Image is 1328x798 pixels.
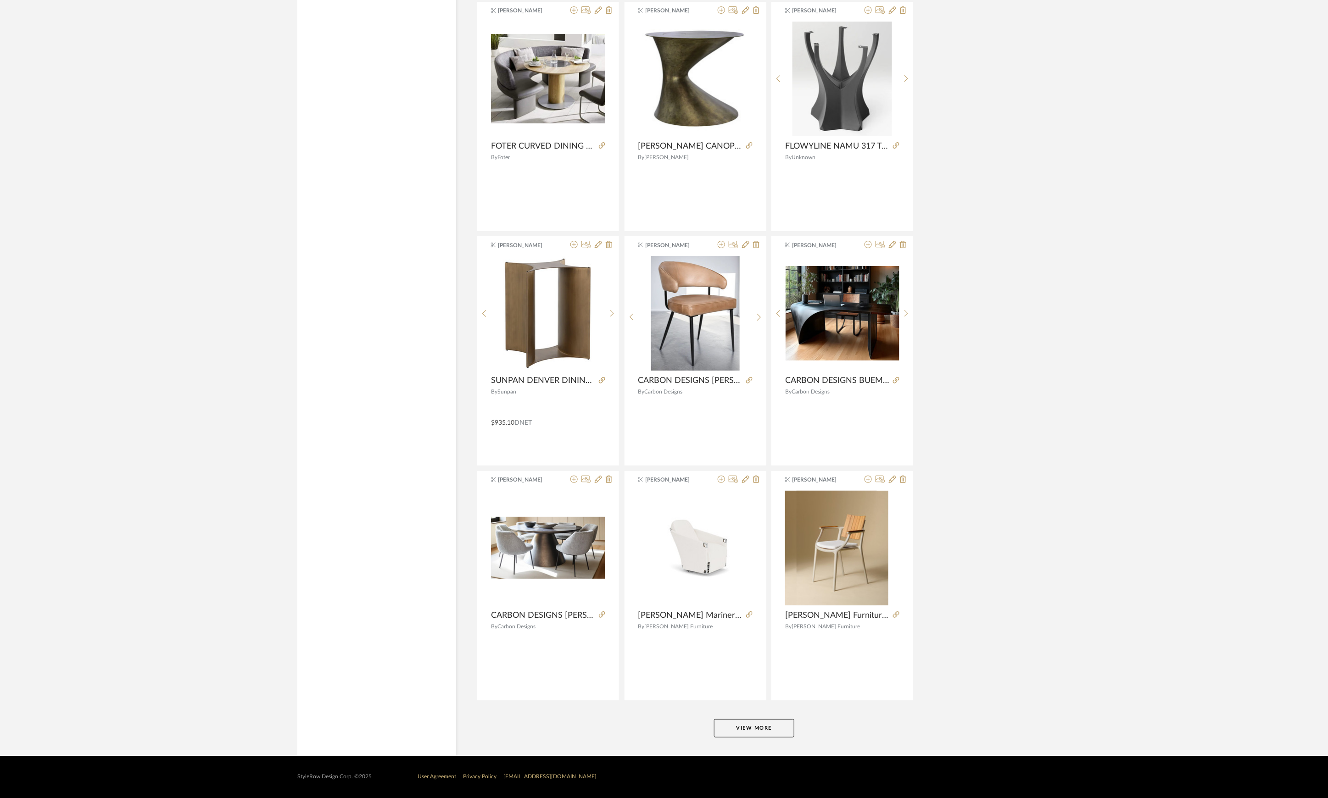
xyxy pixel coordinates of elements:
span: [PERSON_NAME] [792,476,850,484]
span: [PERSON_NAME] [498,6,556,15]
span: Carbon Designs [645,389,683,394]
img: FLOWYLINE NAMU 317 TABLE BASE 20"W X 19"D C 28"H [792,22,892,136]
span: [PERSON_NAME] [645,241,703,249]
span: [PERSON_NAME] [792,6,850,15]
span: [PERSON_NAME] [645,476,703,484]
img: CARBON DESIGNS EVELYN DINING CHAIRS 23"W X 23.5"D X 30.5"H [651,256,740,371]
span: [PERSON_NAME] [645,155,689,160]
span: [PERSON_NAME] Mariner 316 Swivel Tub Chair #35006 27"W x 37"D x 29.5"H [638,610,742,621]
span: FOTER CURVED DINING BENCH BANQUETTE [491,141,595,151]
span: Unknown [792,155,815,160]
span: Carbon Designs [792,389,830,394]
span: By [785,389,792,394]
span: [PERSON_NAME] Furniture [792,624,860,629]
span: Carbon Designs [497,624,536,629]
span: CARBON DESIGNS BUEMONT DESK 72"W X 30"D X 30"H [785,376,889,386]
span: CARBON DESIGNS [PERSON_NAME] DINING TABLE [491,610,595,621]
span: [PERSON_NAME] CANOPY DINING TABLE BASE 33.5"W X 29.5"D X 28"H [638,141,742,151]
img: JULIAN CHICHESTER CANOPY DINING TABLE BASE 33.5"W X 29.5"D X 28"H [638,26,753,132]
span: By [491,155,497,160]
a: Privacy Policy [463,774,497,779]
span: [PERSON_NAME] [792,241,850,249]
span: By [638,624,645,629]
div: 0 [638,22,753,136]
img: Sutherland Furniture Monaco Dining Armchair #300001-T [797,491,888,605]
span: $935.10 [491,420,514,426]
span: By [491,389,497,394]
span: [PERSON_NAME] [498,241,556,249]
span: DNET [514,420,532,426]
img: CARBON DESIGNS BUEMONT DESK 72"W X 30"D X 30"H [786,266,899,360]
span: [PERSON_NAME] Furniture Monaco Dining Armchair #300001-T [785,610,889,621]
a: [EMAIL_ADDRESS][DOMAIN_NAME] [503,774,597,779]
img: Sutherland Mariner 316 Swivel Tub Chair #35006 27"W x 37"D x 29.5"H [638,514,753,581]
span: FLOWYLINE NAMU 317 TABLE BASE 20"W X 19"D C 28"H [785,141,889,151]
div: 0 [638,256,752,371]
span: Foter [497,155,510,160]
span: By [638,155,645,160]
img: SUNPAN DENVER DINING TABLE BASE 20.5"W 20.5"D X 28.75"H [500,256,597,371]
span: CARBON DESIGNS [PERSON_NAME] CHAIRS 23"W X 23.5"D X 30.5"H [638,376,742,386]
span: [PERSON_NAME] [645,6,703,15]
span: By [638,389,645,394]
span: SUNPAN DENVER DINING TABLE BASE 20.5"W 20.5"D X 28.75"H [491,376,595,386]
span: [PERSON_NAME] Furniture [645,624,713,629]
div: StyleRow Design Corp. ©2025 [297,773,372,780]
span: By [491,624,497,629]
img: CARBON DESIGNS HELEY DINING TABLE [491,517,605,578]
img: FOTER CURVED DINING BENCH BANQUETTE [491,34,605,123]
span: Sunpan [497,389,516,394]
span: By [785,624,792,629]
button: View More [714,719,794,737]
a: User Agreement [418,774,456,779]
span: [PERSON_NAME] [498,476,556,484]
span: By [785,155,792,160]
